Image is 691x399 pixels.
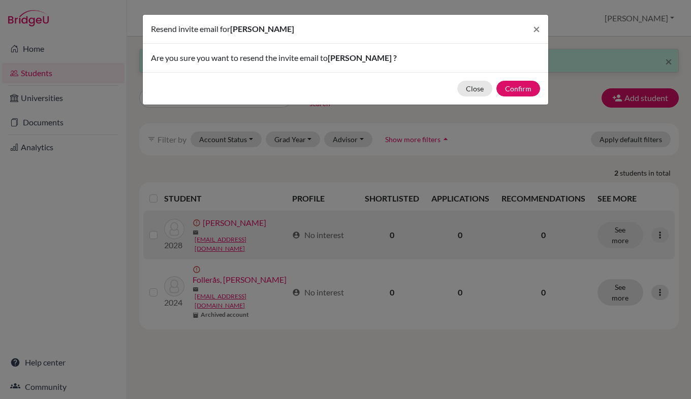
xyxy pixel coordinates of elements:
span: [PERSON_NAME] ? [328,53,397,62]
p: Are you sure you want to resend the invite email to [151,52,540,64]
span: Resend invite email for [151,24,230,34]
span: [PERSON_NAME] [230,24,294,34]
span: × [533,21,540,36]
button: Confirm [496,81,540,96]
button: Close [457,81,492,96]
button: Close [525,15,548,43]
